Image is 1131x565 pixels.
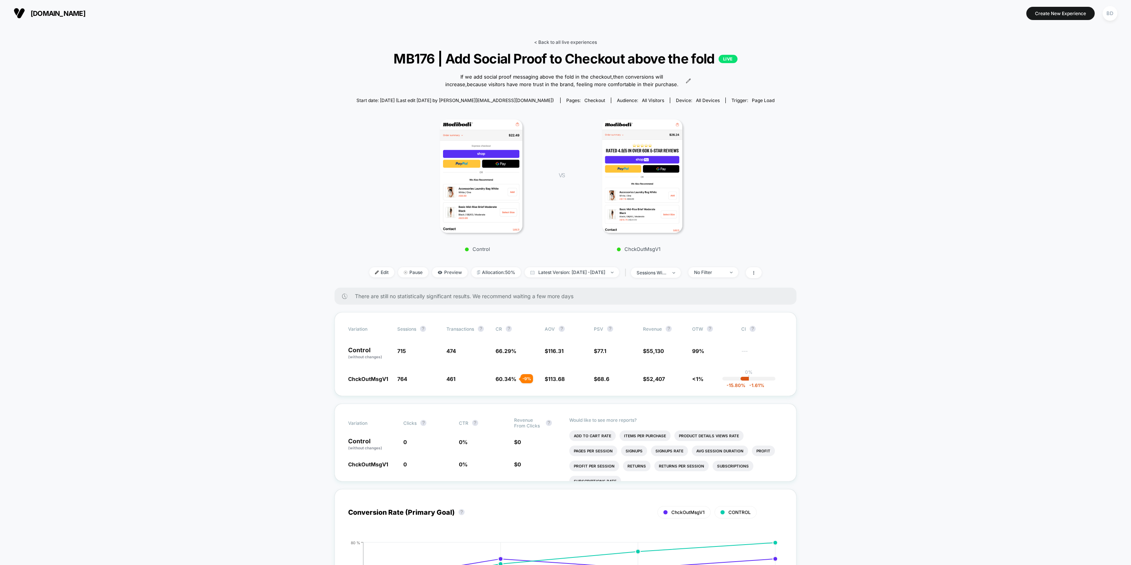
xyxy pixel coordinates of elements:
span: $ [545,376,565,382]
span: $ [643,348,664,354]
span: Variation [348,326,390,332]
div: - 9 % [521,374,533,383]
span: If we add social proof messaging above the fold in the checkout,then conversions will increase,be... [440,73,684,88]
span: 461 [446,376,455,382]
button: ? [666,326,672,332]
img: end [611,272,614,273]
span: $ [545,348,564,354]
span: Latest Version: [DATE] - [DATE] [525,267,619,277]
img: end [730,272,733,273]
p: Control [348,438,396,451]
span: --- [741,349,783,360]
li: Profit Per Session [569,461,619,471]
span: Edit [369,267,394,277]
div: BD [1103,6,1117,21]
span: Preview [432,267,468,277]
span: ChckOutMsgV1 [348,376,388,382]
img: end [672,272,675,274]
span: Allocation: 50% [471,267,521,277]
span: $ [514,461,521,467]
li: Add To Cart Rate [569,430,616,441]
p: ChckOutMsgV1 [572,246,705,252]
span: 77.1 [597,348,606,354]
span: OTW [692,326,734,332]
span: ChckOutMsgV1 [671,509,705,515]
button: ? [559,326,565,332]
span: 0 [403,461,407,467]
span: Device: [670,98,725,103]
button: ? [750,326,756,332]
span: Sessions [397,326,416,332]
span: VS [559,172,565,178]
button: BD [1100,6,1120,21]
span: CONTROL [728,509,751,515]
span: 0 [517,461,521,467]
span: 113.68 [548,376,565,382]
p: | [748,375,750,381]
span: $ [514,439,521,445]
img: calendar [530,271,535,274]
button: ? [459,509,465,515]
li: Product Details Views Rate [674,430,744,441]
p: Would like to see more reports? [569,417,783,423]
span: | [623,267,631,278]
button: ? [478,326,484,332]
span: (without changes) [348,446,382,450]
button: ? [472,420,478,426]
div: Trigger: [731,98,775,103]
span: 116.31 [548,348,564,354]
button: ? [506,326,512,332]
span: $ [643,376,665,382]
span: Variation [348,417,390,429]
li: Signups [621,446,647,456]
span: all devices [696,98,720,103]
span: CI [741,326,783,332]
span: All Visitors [642,98,664,103]
img: Visually logo [14,8,25,19]
p: LIVE [719,55,737,63]
button: ? [707,326,713,332]
li: Items Per Purchase [620,430,671,441]
span: <1% [692,376,703,382]
span: There are still no statistically significant results. We recommend waiting a few more days [355,293,781,299]
span: CR [496,326,502,332]
button: ? [546,420,552,426]
span: 99% [692,348,704,354]
li: Pages Per Session [569,446,617,456]
span: 66.29 % [496,348,516,354]
span: 715 [397,348,406,354]
li: Subscriptions Rate [569,476,621,486]
img: Control main [440,119,522,233]
span: PSV [594,326,603,332]
span: ChckOutMsgV1 [348,461,388,467]
span: 764 [397,376,407,382]
span: $ [594,376,609,382]
span: 68.6 [597,376,609,382]
p: Control [348,347,390,360]
span: 60.34 % [496,376,516,382]
li: Profit [752,446,775,456]
button: Create New Experience [1026,7,1095,20]
div: sessions with impression [637,270,667,276]
li: Signups Rate [651,446,688,456]
button: ? [607,326,613,332]
img: end [404,271,407,274]
span: (without changes) [348,354,382,359]
p: Control [411,246,544,252]
span: AOV [545,326,555,332]
span: 0 [403,439,407,445]
img: ChckOutMsgV1 main [602,119,682,233]
span: Revenue [643,326,662,332]
tspan: 80 % [351,540,360,545]
span: 52,407 [646,376,665,382]
img: edit [375,271,379,274]
div: Pages: [566,98,605,103]
p: 0% [745,369,753,375]
span: Page Load [752,98,775,103]
span: Transactions [446,326,474,332]
span: 0 % [459,439,468,445]
span: Revenue From Clicks [514,417,542,429]
span: $ [594,348,606,354]
div: No Filter [694,269,724,275]
span: checkout [584,98,605,103]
